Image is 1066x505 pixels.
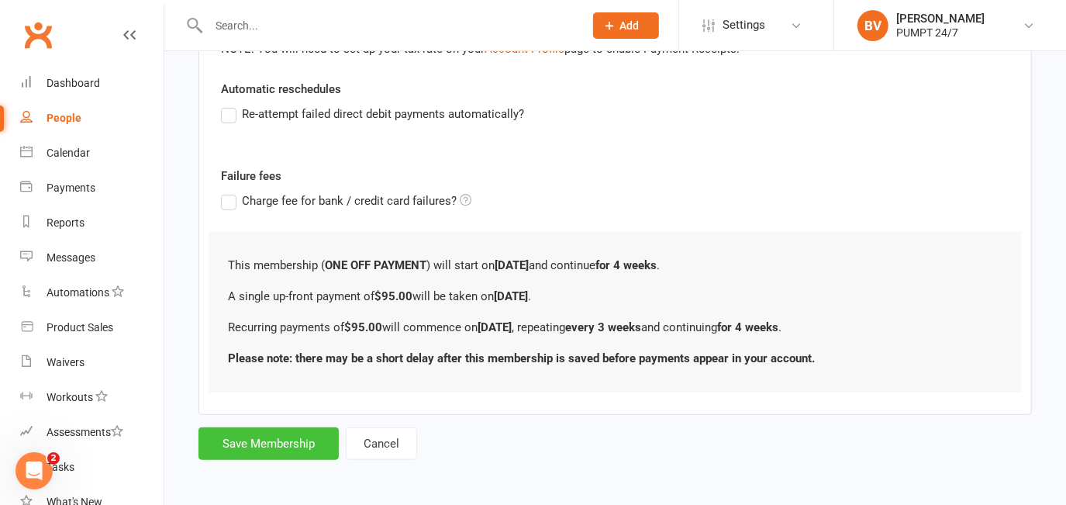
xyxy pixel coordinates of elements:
[47,112,81,124] div: People
[896,26,985,40] div: PUMPT 24/7
[857,10,888,41] div: BV
[228,318,1002,337] p: Recurring payments of will commence on , repeating and continuing .
[20,66,164,101] a: Dashboard
[47,356,85,368] div: Waivers
[20,101,164,136] a: People
[374,289,412,303] b: $95.00
[47,391,93,403] div: Workouts
[221,80,341,99] label: Automatic reschedules
[228,287,1002,306] p: A single up-front payment of will be taken on .
[209,167,1021,185] label: Failure fees
[565,320,641,334] b: every 3 weeks
[47,426,123,438] div: Assessments
[325,258,426,272] b: ONE OFF PAYMENT
[20,345,164,380] a: Waivers
[20,136,164,171] a: Calendar
[204,15,573,36] input: Search...
[47,286,109,299] div: Automations
[20,450,164,485] a: Tasks
[47,461,74,473] div: Tasks
[47,251,95,264] div: Messages
[20,310,164,345] a: Product Sales
[198,427,339,460] button: Save Membership
[20,206,164,240] a: Reports
[723,8,765,43] span: Settings
[20,380,164,415] a: Workouts
[221,105,524,123] label: Re-attempt failed direct debit payments automatically?
[344,320,382,334] b: $95.00
[20,240,164,275] a: Messages
[717,320,778,334] b: for 4 weeks
[47,77,100,89] div: Dashboard
[228,351,815,365] b: Please note: there may be a short delay after this membership is saved before payments appear in ...
[20,171,164,206] a: Payments
[228,256,1002,275] p: This membership ( ) will start on and continue .
[595,258,657,272] b: for 4 weeks
[47,182,95,194] div: Payments
[346,427,417,460] button: Cancel
[478,320,512,334] b: [DATE]
[495,258,529,272] b: [DATE]
[20,275,164,310] a: Automations
[47,216,85,229] div: Reports
[620,19,640,32] span: Add
[20,415,164,450] a: Assessments
[242,192,457,208] span: Charge fee for bank / credit card failures?
[494,289,528,303] b: [DATE]
[593,12,659,39] button: Add
[47,452,60,465] span: 2
[16,452,53,489] iframe: Intercom live chat
[19,16,57,54] a: Clubworx
[47,321,113,334] div: Product Sales
[47,147,90,159] div: Calendar
[896,12,985,26] div: [PERSON_NAME]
